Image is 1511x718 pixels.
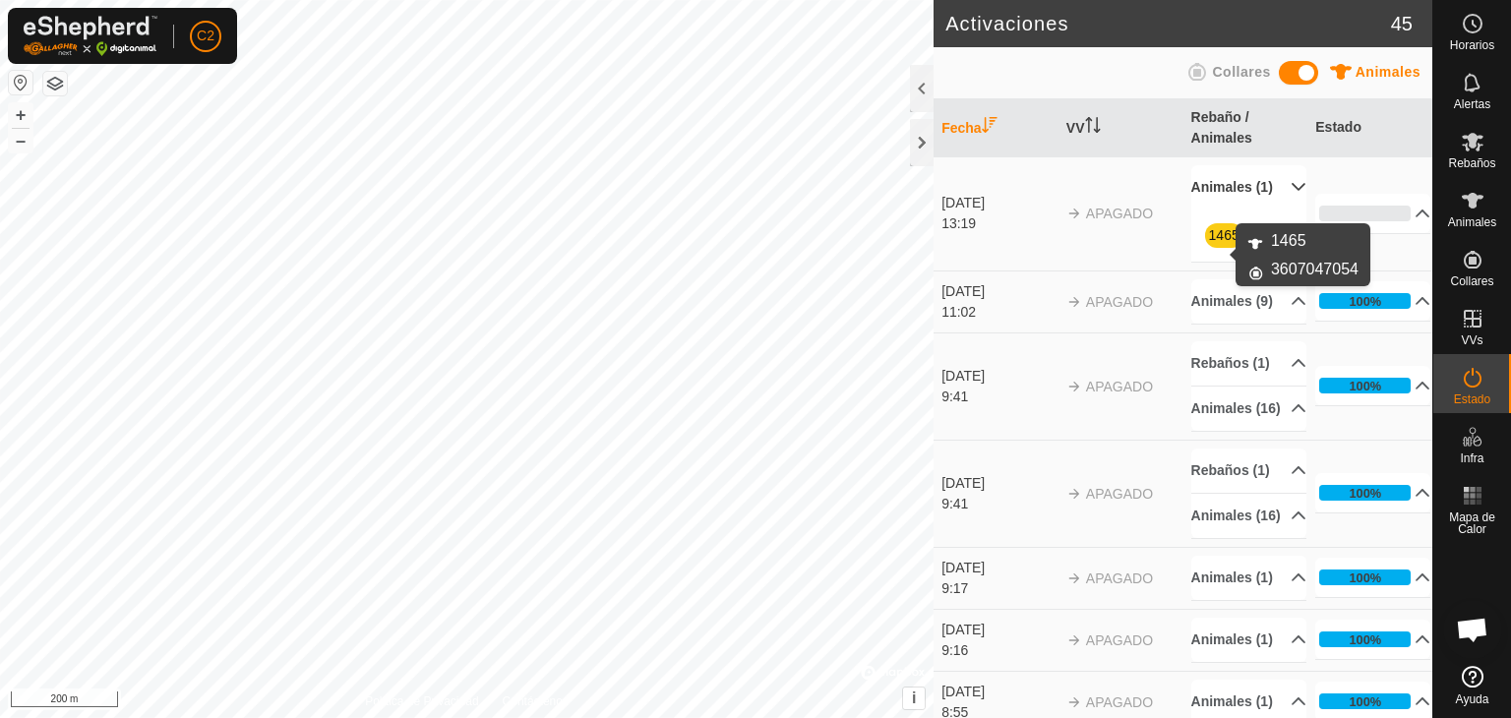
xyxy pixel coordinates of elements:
[1315,473,1430,512] p-accordion-header: 100%
[941,473,1057,494] div: [DATE]
[1356,64,1420,80] span: Animales
[365,692,478,710] a: Política de Privacidad
[1319,693,1411,709] div: 100%
[1066,294,1082,310] img: arrow
[1315,194,1430,233] p-accordion-header: 0%
[9,103,32,127] button: +
[1349,692,1381,711] div: 100%
[1307,99,1432,157] th: Estado
[1349,484,1381,503] div: 100%
[1450,275,1493,287] span: Collares
[1191,341,1306,386] p-accordion-header: Rebaños (1)
[1212,64,1270,80] span: Collares
[1450,39,1494,51] span: Horarios
[9,71,32,94] button: Restablecer Mapa
[1454,393,1490,405] span: Estado
[941,494,1057,514] div: 9:41
[1438,511,1506,535] span: Mapa de Calor
[1086,294,1153,310] span: APAGADO
[9,129,32,152] button: –
[903,688,925,709] button: i
[941,213,1057,234] div: 13:19
[1066,206,1082,221] img: arrow
[941,558,1057,578] div: [DATE]
[1191,494,1306,538] p-accordion-header: Animales (16)
[1066,632,1082,648] img: arrow
[941,366,1057,387] div: [DATE]
[1086,486,1153,502] span: APAGADO
[1066,486,1082,502] img: arrow
[941,640,1057,661] div: 9:16
[1058,99,1183,157] th: VV
[1066,694,1082,710] img: arrow
[1086,694,1153,710] span: APAGADO
[941,302,1057,323] div: 11:02
[912,689,916,706] span: i
[1191,387,1306,431] p-accordion-header: Animales (16)
[1209,227,1239,243] a: 1465
[1461,334,1482,346] span: VVs
[1448,216,1496,228] span: Animales
[1456,693,1489,705] span: Ayuda
[941,387,1057,407] div: 9:41
[941,281,1057,302] div: [DATE]
[941,578,1057,599] div: 9:17
[1066,379,1082,394] img: arrow
[1191,618,1306,662] p-accordion-header: Animales (1)
[1433,658,1511,713] a: Ayuda
[1086,379,1153,394] span: APAGADO
[1315,366,1430,405] p-accordion-header: 100%
[1319,293,1411,309] div: 100%
[1315,281,1430,321] p-accordion-header: 100%
[1349,568,1381,587] div: 100%
[503,692,569,710] a: Contáctenos
[1319,485,1411,501] div: 100%
[1085,120,1101,136] p-sorticon: Activar para ordenar
[1349,630,1381,649] div: 100%
[197,26,214,46] span: C2
[1191,556,1306,600] p-accordion-header: Animales (1)
[941,682,1057,702] div: [DATE]
[941,193,1057,213] div: [DATE]
[1319,569,1411,585] div: 100%
[1391,9,1413,38] span: 45
[1086,570,1153,586] span: APAGADO
[43,72,67,95] button: Capas del Mapa
[1191,165,1306,209] p-accordion-header: Animales (1)
[1454,98,1490,110] span: Alertas
[1086,632,1153,648] span: APAGADO
[1191,279,1306,324] p-accordion-header: Animales (9)
[945,12,1391,35] h2: Activaciones
[1319,378,1411,393] div: 100%
[1191,449,1306,493] p-accordion-header: Rebaños (1)
[1443,600,1502,659] div: Chat abierto
[1086,206,1153,221] span: APAGADO
[1191,209,1306,262] p-accordion-content: Animales (1)
[1349,292,1381,311] div: 100%
[1319,631,1411,647] div: 100%
[1448,157,1495,169] span: Rebaños
[1349,377,1381,395] div: 100%
[934,99,1058,157] th: Fecha
[1066,570,1082,586] img: arrow
[24,16,157,56] img: Logo Gallagher
[1460,452,1483,464] span: Infra
[1315,558,1430,597] p-accordion-header: 100%
[982,120,997,136] p-sorticon: Activar para ordenar
[1183,99,1308,157] th: Rebaño / Animales
[941,620,1057,640] div: [DATE]
[1315,620,1430,659] p-accordion-header: 100%
[1319,206,1411,221] div: 0%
